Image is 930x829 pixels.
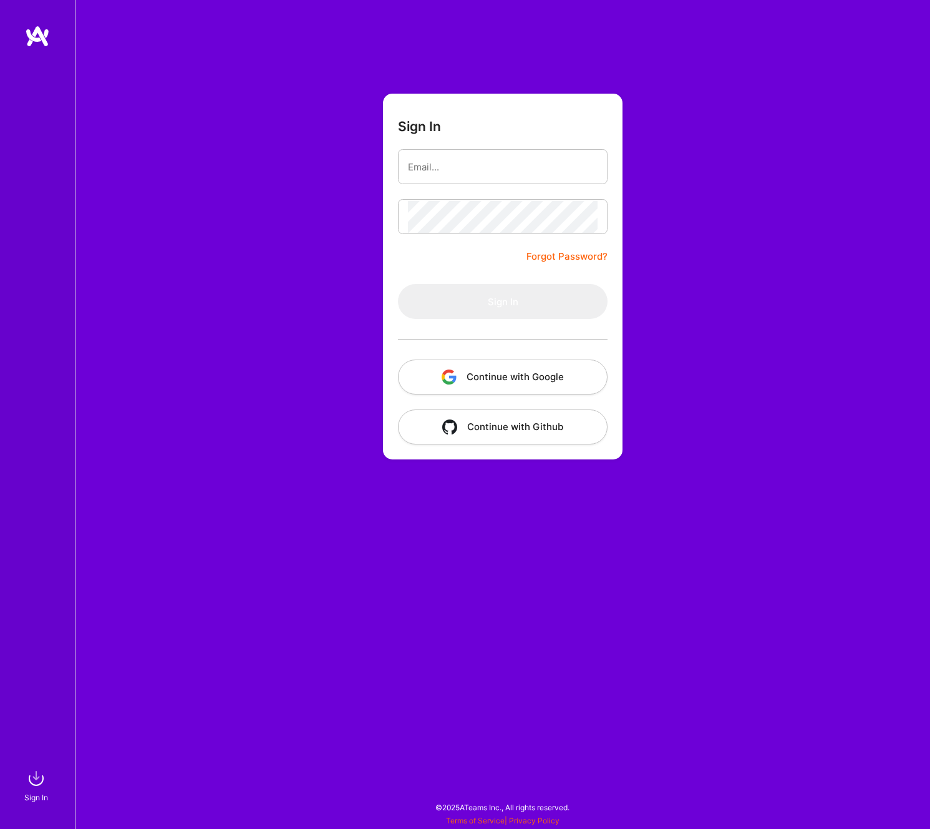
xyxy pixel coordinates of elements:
[398,360,608,395] button: Continue with Google
[398,119,441,134] h3: Sign In
[398,410,608,444] button: Continue with Github
[446,816,505,825] a: Terms of Service
[398,284,608,319] button: Sign In
[26,766,49,804] a: sign inSign In
[25,25,50,47] img: logo
[509,816,559,825] a: Privacy Policy
[442,370,457,385] img: icon
[24,791,48,804] div: Sign In
[442,419,457,434] img: icon
[408,151,598,183] input: Email...
[526,249,608,264] a: Forgot Password?
[446,816,559,825] span: |
[75,792,930,823] div: © 2025 ATeams Inc., All rights reserved.
[24,766,49,791] img: sign in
